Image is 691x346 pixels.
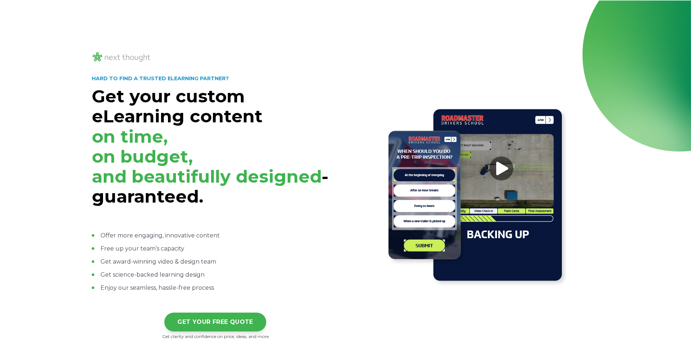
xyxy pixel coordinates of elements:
[92,231,339,240] li: Offer more engaging, innovative content
[92,166,322,187] span: and beautifully designed
[92,51,151,63] img: NT_Logo_LightMode
[162,334,269,339] span: Get clarity and confidence on price, ideas, and more
[92,75,229,82] strong: HARD TO FIND A TRUSTED ELEARNING PARTNER?
[92,284,339,292] li: Enjoy our seamless, hassle-free process
[92,86,328,207] strong: Get your custom eLearning content -guaranteed.
[92,126,168,147] span: on time,
[92,146,193,167] span: on budget,
[92,244,339,253] li: Free up your team’s capacity
[385,104,566,286] img: Road Masters
[164,313,266,331] a: GET YOUR FREE QUOTE
[92,270,339,279] li: Get science-backed learning design
[92,257,339,266] li: Get award-winning video & design team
